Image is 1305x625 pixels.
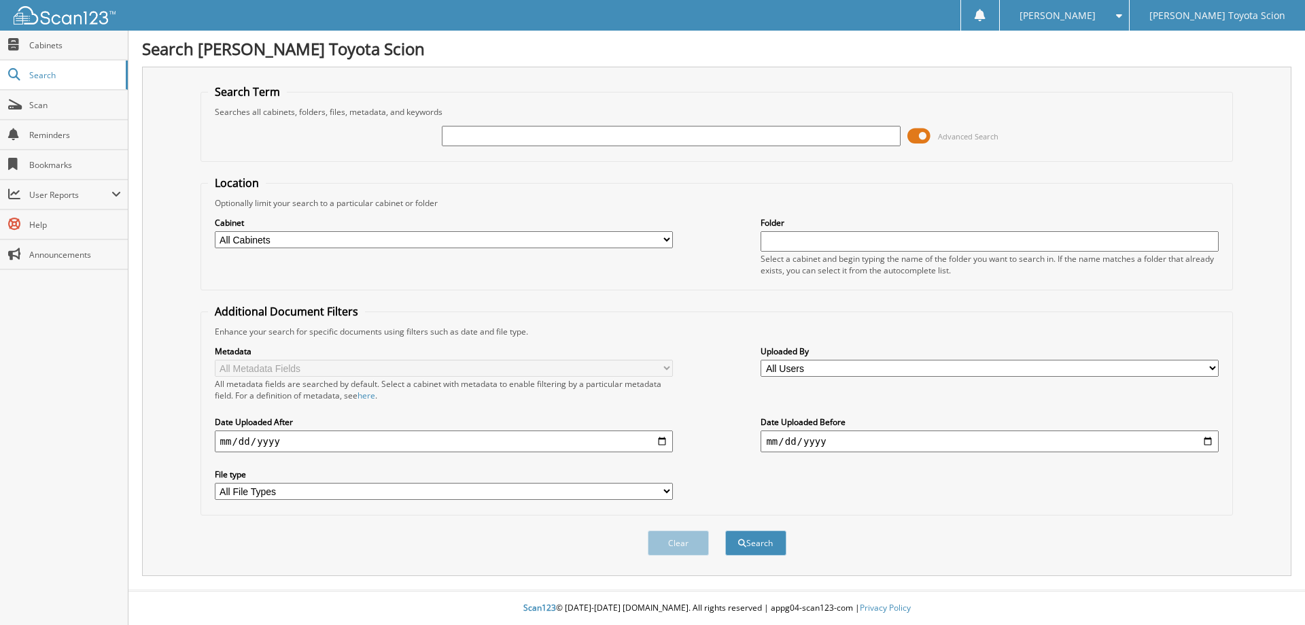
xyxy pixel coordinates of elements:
[29,69,119,81] span: Search
[215,378,673,401] div: All metadata fields are searched by default. Select a cabinet with metadata to enable filtering b...
[128,592,1305,625] div: © [DATE]-[DATE] [DOMAIN_NAME]. All rights reserved | appg04-scan123-com |
[29,219,121,231] span: Help
[14,6,116,24] img: scan123-logo-white.svg
[29,39,121,51] span: Cabinets
[208,84,287,99] legend: Search Term
[29,189,111,201] span: User Reports
[938,131,998,141] span: Advanced Search
[29,129,121,141] span: Reminders
[215,469,673,480] label: File type
[215,416,673,428] label: Date Uploaded After
[208,106,1226,118] div: Searches all cabinets, folders, files, metadata, and keywords
[523,602,556,613] span: Scan123
[142,37,1291,60] h1: Search [PERSON_NAME] Toyota Scion
[215,430,673,452] input: start
[215,217,673,229] label: Cabinet
[29,99,121,111] span: Scan
[1149,12,1285,20] span: [PERSON_NAME] Toyota Scion
[208,304,365,319] legend: Additional Document Filters
[761,416,1219,428] label: Date Uploaded Before
[29,159,121,171] span: Bookmarks
[208,326,1226,337] div: Enhance your search for specific documents using filters such as date and file type.
[725,530,786,556] button: Search
[761,430,1219,452] input: end
[761,345,1219,357] label: Uploaded By
[215,345,673,357] label: Metadata
[29,249,121,260] span: Announcements
[761,253,1219,276] div: Select a cabinet and begin typing the name of the folder you want to search in. If the name match...
[358,390,375,401] a: here
[208,175,266,190] legend: Location
[1237,560,1305,625] iframe: Chat Widget
[648,530,709,556] button: Clear
[761,217,1219,229] label: Folder
[208,197,1226,209] div: Optionally limit your search to a particular cabinet or folder
[860,602,911,613] a: Privacy Policy
[1020,12,1096,20] span: [PERSON_NAME]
